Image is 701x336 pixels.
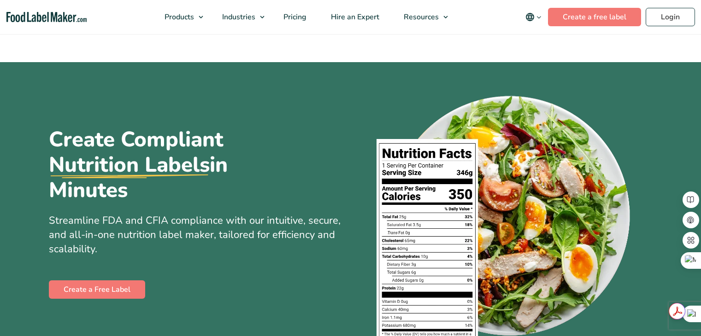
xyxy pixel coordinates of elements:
u: Nutrition Labels [49,152,210,178]
a: Create a free label [548,8,641,26]
span: Resources [401,12,440,22]
span: Industries [219,12,256,22]
span: Hire an Expert [328,12,380,22]
a: Login [646,8,695,26]
h1: Create Compliant in Minutes [49,127,298,203]
span: Products [162,12,195,22]
a: Create a Free Label [49,280,145,299]
span: Streamline FDA and CFIA compliance with our intuitive, secure, and all-in-one nutrition label mak... [49,214,341,256]
span: Pricing [281,12,307,22]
